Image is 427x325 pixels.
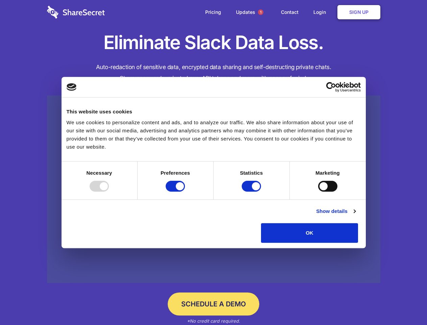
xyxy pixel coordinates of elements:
strong: Marketing [315,170,340,176]
a: Login [307,2,336,23]
img: logo [67,83,77,91]
h1: Eliminate Slack Data Loss. [47,30,380,55]
strong: Preferences [161,170,190,176]
a: Usercentrics Cookiebot - opens in a new window [302,82,361,92]
a: Schedule a Demo [168,292,259,316]
button: OK [261,223,358,243]
div: This website uses cookies [67,108,361,116]
h4: Auto-redaction of sensitive data, encrypted data sharing and self-destructing private chats. Shar... [47,62,380,84]
strong: Statistics [240,170,263,176]
strong: Necessary [87,170,112,176]
a: Show details [316,207,355,215]
span: 1 [258,9,263,15]
img: logo-wordmark-white-trans-d4663122ce5f474addd5e946df7df03e33cb6a1c49d2221995e7729f52c070b2.svg [47,6,105,19]
a: Sign Up [337,5,380,19]
a: Wistia video thumbnail [47,95,380,283]
a: Contact [274,2,305,23]
div: We use cookies to personalize content and ads, and to analyze our traffic. We also share informat... [67,118,361,151]
em: *No credit card required. [187,318,240,324]
a: Pricing [198,2,228,23]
